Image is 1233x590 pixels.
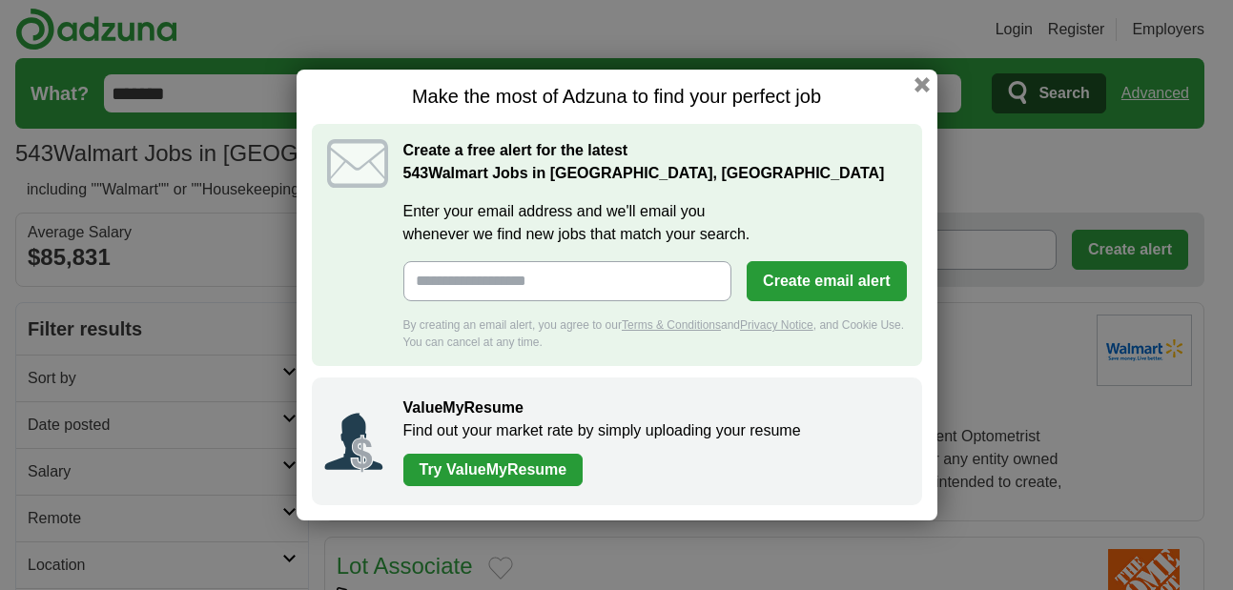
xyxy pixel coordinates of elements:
[403,454,584,486] a: Try ValueMyResume
[403,162,429,185] span: 543
[327,139,388,188] img: icon_email.svg
[403,139,907,185] h2: Create a free alert for the latest
[747,261,906,301] button: Create email alert
[740,318,813,332] a: Privacy Notice
[312,85,922,109] h1: Make the most of Adzuna to find your perfect job
[622,318,721,332] a: Terms & Conditions
[403,165,885,181] strong: Walmart Jobs in [GEOGRAPHIC_DATA], [GEOGRAPHIC_DATA]
[403,316,907,351] div: By creating an email alert, you agree to our and , and Cookie Use. You can cancel at any time.
[403,200,907,246] label: Enter your email address and we'll email you whenever we find new jobs that match your search.
[403,397,903,419] h2: ValueMyResume
[403,419,903,442] p: Find out your market rate by simply uploading your resume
